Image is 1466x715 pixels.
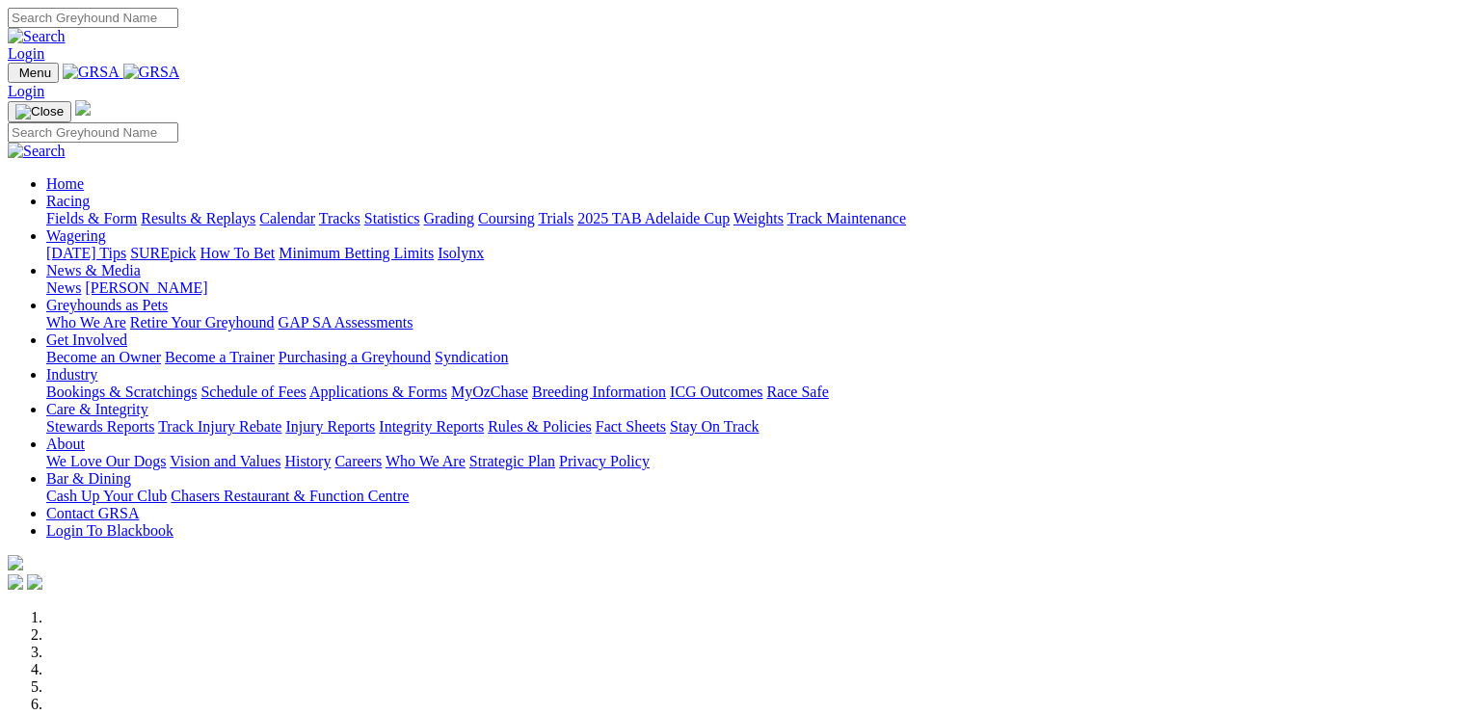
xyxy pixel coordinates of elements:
[200,384,306,400] a: Schedule of Fees
[787,210,906,226] a: Track Maintenance
[46,384,1458,401] div: Industry
[19,66,51,80] span: Menu
[8,8,178,28] input: Search
[8,122,178,143] input: Search
[284,453,331,469] a: History
[8,143,66,160] img: Search
[46,401,148,417] a: Care & Integrity
[46,227,106,244] a: Wagering
[46,453,166,469] a: We Love Our Dogs
[670,384,762,400] a: ICG Outcomes
[451,384,528,400] a: MyOzChase
[130,314,275,331] a: Retire Your Greyhound
[123,64,180,81] img: GRSA
[424,210,474,226] a: Grading
[46,245,126,261] a: [DATE] Tips
[8,101,71,122] button: Toggle navigation
[309,384,447,400] a: Applications & Forms
[469,453,555,469] a: Strategic Plan
[364,210,420,226] a: Statistics
[46,384,197,400] a: Bookings & Scratchings
[171,488,409,504] a: Chasers Restaurant & Function Centre
[75,100,91,116] img: logo-grsa-white.png
[158,418,281,435] a: Track Injury Rebate
[46,505,139,521] a: Contact GRSA
[577,210,730,226] a: 2025 TAB Adelaide Cup
[733,210,784,226] a: Weights
[8,574,23,590] img: facebook.svg
[8,83,44,99] a: Login
[46,210,137,226] a: Fields & Form
[46,349,161,365] a: Become an Owner
[15,104,64,119] img: Close
[279,245,434,261] a: Minimum Betting Limits
[46,470,131,487] a: Bar & Dining
[379,418,484,435] a: Integrity Reports
[46,314,1458,331] div: Greyhounds as Pets
[46,418,1458,436] div: Care & Integrity
[8,28,66,45] img: Search
[532,384,666,400] a: Breeding Information
[46,488,1458,505] div: Bar & Dining
[46,366,97,383] a: Industry
[8,63,59,83] button: Toggle navigation
[165,349,275,365] a: Become a Trainer
[279,314,413,331] a: GAP SA Assessments
[141,210,255,226] a: Results & Replays
[478,210,535,226] a: Coursing
[85,279,207,296] a: [PERSON_NAME]
[46,418,154,435] a: Stewards Reports
[386,453,466,469] a: Who We Are
[46,522,173,539] a: Login To Blackbook
[27,574,42,590] img: twitter.svg
[63,64,120,81] img: GRSA
[319,210,360,226] a: Tracks
[46,279,1458,297] div: News & Media
[279,349,431,365] a: Purchasing a Greyhound
[435,349,508,365] a: Syndication
[259,210,315,226] a: Calendar
[46,331,127,348] a: Get Involved
[438,245,484,261] a: Isolynx
[46,453,1458,470] div: About
[46,279,81,296] a: News
[334,453,382,469] a: Careers
[46,262,141,278] a: News & Media
[488,418,592,435] a: Rules & Policies
[766,384,828,400] a: Race Safe
[46,210,1458,227] div: Racing
[46,193,90,209] a: Racing
[559,453,650,469] a: Privacy Policy
[538,210,573,226] a: Trials
[46,314,126,331] a: Who We Are
[670,418,759,435] a: Stay On Track
[46,297,168,313] a: Greyhounds as Pets
[285,418,375,435] a: Injury Reports
[8,45,44,62] a: Login
[130,245,196,261] a: SUREpick
[46,436,85,452] a: About
[46,488,167,504] a: Cash Up Your Club
[8,555,23,570] img: logo-grsa-white.png
[170,453,280,469] a: Vision and Values
[596,418,666,435] a: Fact Sheets
[200,245,276,261] a: How To Bet
[46,175,84,192] a: Home
[46,349,1458,366] div: Get Involved
[46,245,1458,262] div: Wagering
